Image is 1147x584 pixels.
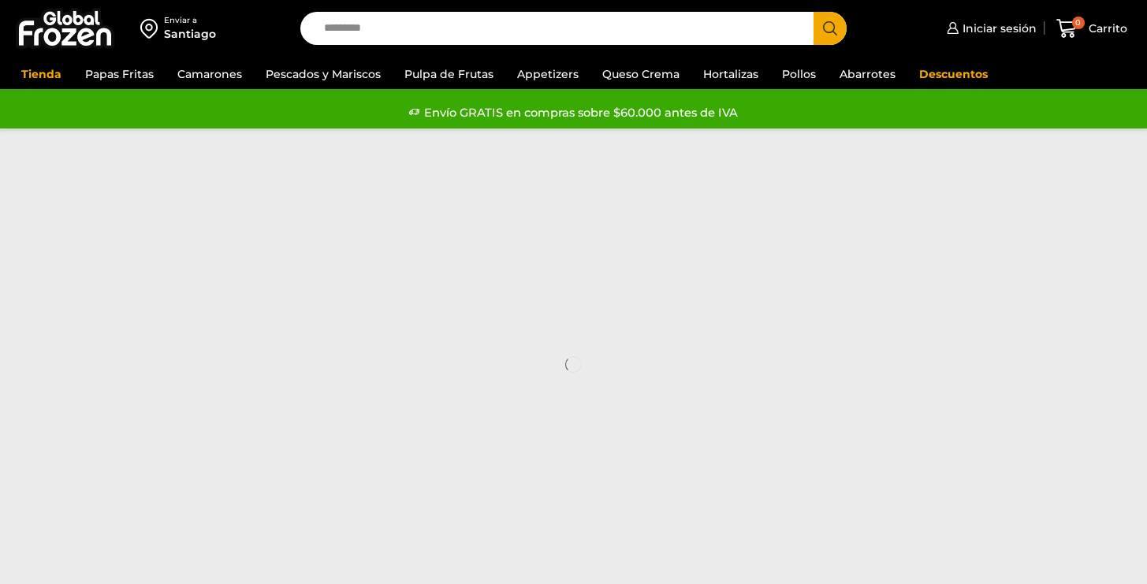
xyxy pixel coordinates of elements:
[397,59,501,89] a: Pulpa de Frutas
[814,12,847,45] button: Search button
[258,59,389,89] a: Pescados y Mariscos
[959,20,1037,36] span: Iniciar sesión
[911,59,996,89] a: Descuentos
[164,26,216,42] div: Santiago
[13,59,69,89] a: Tienda
[1072,17,1085,29] span: 0
[774,59,824,89] a: Pollos
[1052,10,1131,47] a: 0 Carrito
[594,59,687,89] a: Queso Crema
[509,59,587,89] a: Appetizers
[695,59,766,89] a: Hortalizas
[169,59,250,89] a: Camarones
[832,59,903,89] a: Abarrotes
[140,15,164,42] img: address-field-icon.svg
[1085,20,1127,36] span: Carrito
[77,59,162,89] a: Papas Fritas
[164,15,216,26] div: Enviar a
[943,13,1037,44] a: Iniciar sesión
